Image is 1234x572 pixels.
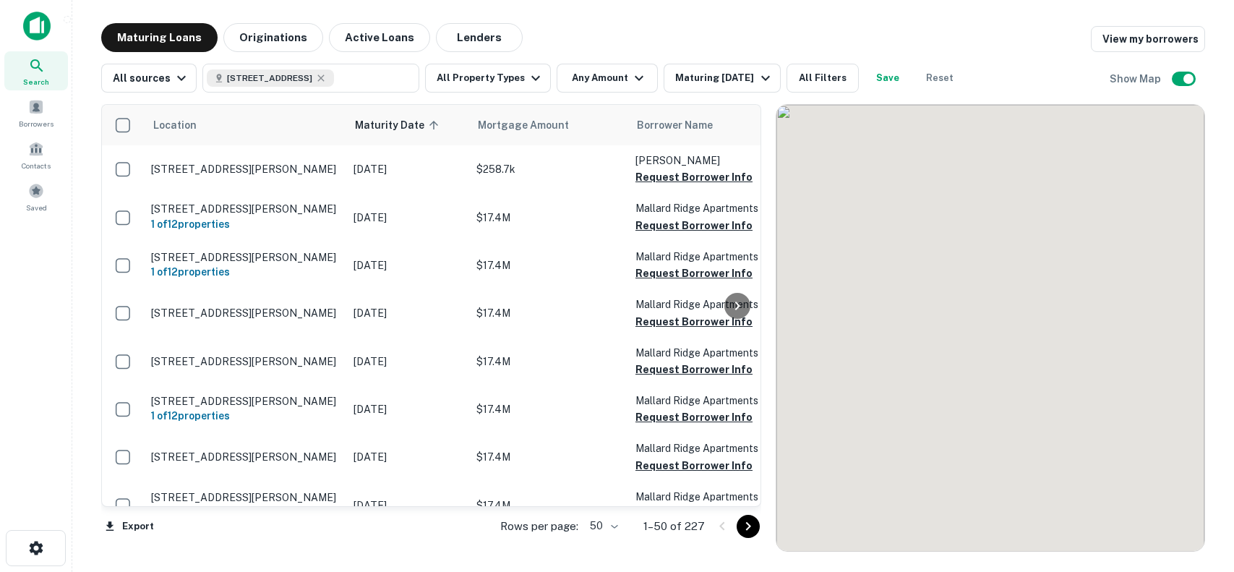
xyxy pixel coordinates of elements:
[865,64,911,93] button: Save your search to get updates of matches that match your search criteria.
[354,498,462,513] p: [DATE]
[4,135,68,174] a: Contacts
[635,409,753,426] button: Request Borrower Info
[4,93,68,132] a: Borrowers
[628,105,787,145] th: Borrower Name
[635,200,780,216] p: Mallard Ridge Apartments LLC
[635,457,753,474] button: Request Borrower Info
[355,116,443,134] span: Maturity Date
[23,12,51,40] img: capitalize-icon.png
[635,296,780,312] p: Mallard Ridge Apartments LLC
[635,505,753,522] button: Request Borrower Info
[151,251,339,264] p: [STREET_ADDRESS][PERSON_NAME]
[476,401,621,417] p: $17.4M
[354,161,462,177] p: [DATE]
[635,361,753,378] button: Request Borrower Info
[675,69,774,87] div: Maturing [DATE]
[151,163,339,176] p: [STREET_ADDRESS][PERSON_NAME]
[1110,71,1163,87] h6: Show Map
[557,64,658,93] button: Any Amount
[737,515,760,538] button: Go to next page
[4,51,68,90] a: Search
[637,116,713,134] span: Borrower Name
[425,64,551,93] button: All Property Types
[354,257,462,273] p: [DATE]
[113,69,190,87] div: All sources
[635,489,780,505] p: Mallard Ridge Apartments LLC
[151,504,339,520] h6: 1 of 12 properties
[1162,456,1234,526] iframe: Chat Widget
[151,395,339,408] p: [STREET_ADDRESS][PERSON_NAME]
[643,518,705,535] p: 1–50 of 227
[478,116,588,134] span: Mortgage Amount
[664,64,780,93] button: Maturing [DATE]
[151,216,339,232] h6: 1 of 12 properties
[787,64,859,93] button: All Filters
[476,305,621,321] p: $17.4M
[476,449,621,465] p: $17.4M
[4,177,68,216] a: Saved
[635,265,753,282] button: Request Borrower Info
[1091,26,1205,52] a: View my borrowers
[101,23,218,52] button: Maturing Loans
[354,401,462,417] p: [DATE]
[23,76,49,87] span: Search
[151,355,339,368] p: [STREET_ADDRESS][PERSON_NAME]
[151,202,339,215] p: [STREET_ADDRESS][PERSON_NAME]
[500,518,578,535] p: Rows per page:
[584,516,620,537] div: 50
[635,153,780,168] p: [PERSON_NAME]
[476,498,621,513] p: $17.4M
[101,516,158,537] button: Export
[144,105,346,145] th: Location
[19,118,53,129] span: Borrowers
[101,64,197,93] button: All sources
[153,116,197,134] span: Location
[476,210,621,226] p: $17.4M
[635,345,780,361] p: Mallard Ridge Apartments LLC
[354,305,462,321] p: [DATE]
[346,105,469,145] th: Maturity Date
[436,23,523,52] button: Lenders
[329,23,430,52] button: Active Loans
[476,354,621,370] p: $17.4M
[223,23,323,52] button: Originations
[635,168,753,186] button: Request Borrower Info
[354,449,462,465] p: [DATE]
[635,440,780,456] p: Mallard Ridge Apartments LLC
[776,105,1204,551] div: 0 0
[354,210,462,226] p: [DATE]
[151,451,339,464] p: [STREET_ADDRESS][PERSON_NAME]
[22,160,51,171] span: Contacts
[635,313,753,330] button: Request Borrower Info
[469,105,628,145] th: Mortgage Amount
[151,408,339,424] h6: 1 of 12 properties
[635,393,780,409] p: Mallard Ridge Apartments LLC
[151,264,339,280] h6: 1 of 12 properties
[476,161,621,177] p: $258.7k
[151,307,339,320] p: [STREET_ADDRESS][PERSON_NAME]
[917,64,963,93] button: Reset
[476,257,621,273] p: $17.4M
[26,202,47,213] span: Saved
[354,354,462,370] p: [DATE]
[635,217,753,234] button: Request Borrower Info
[227,72,312,85] span: [STREET_ADDRESS]
[151,491,339,504] p: [STREET_ADDRESS][PERSON_NAME]
[635,249,780,265] p: Mallard Ridge Apartments LLC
